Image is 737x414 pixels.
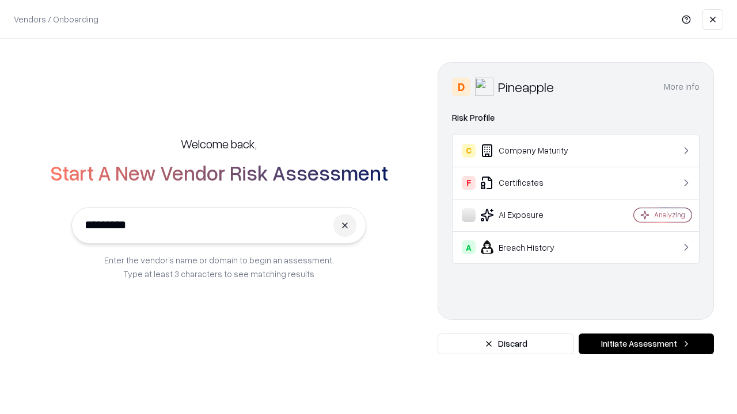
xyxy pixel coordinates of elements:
[475,78,493,96] img: Pineapple
[462,144,476,158] div: C
[438,333,574,354] button: Discard
[462,144,599,158] div: Company Maturity
[579,333,714,354] button: Initiate Assessment
[452,111,700,125] div: Risk Profile
[462,240,476,254] div: A
[50,161,388,184] h2: Start A New Vendor Risk Assessment
[181,136,257,152] h5: Welcome back,
[462,240,599,254] div: Breach History
[462,176,599,190] div: Certificates
[462,176,476,190] div: F
[654,210,685,220] div: Analyzing
[104,253,334,281] p: Enter the vendor’s name or domain to begin an assessment. Type at least 3 characters to see match...
[498,78,554,96] div: Pineapple
[664,76,700,97] button: More info
[462,208,599,222] div: AI Exposure
[452,78,470,96] div: D
[14,13,98,25] p: Vendors / Onboarding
